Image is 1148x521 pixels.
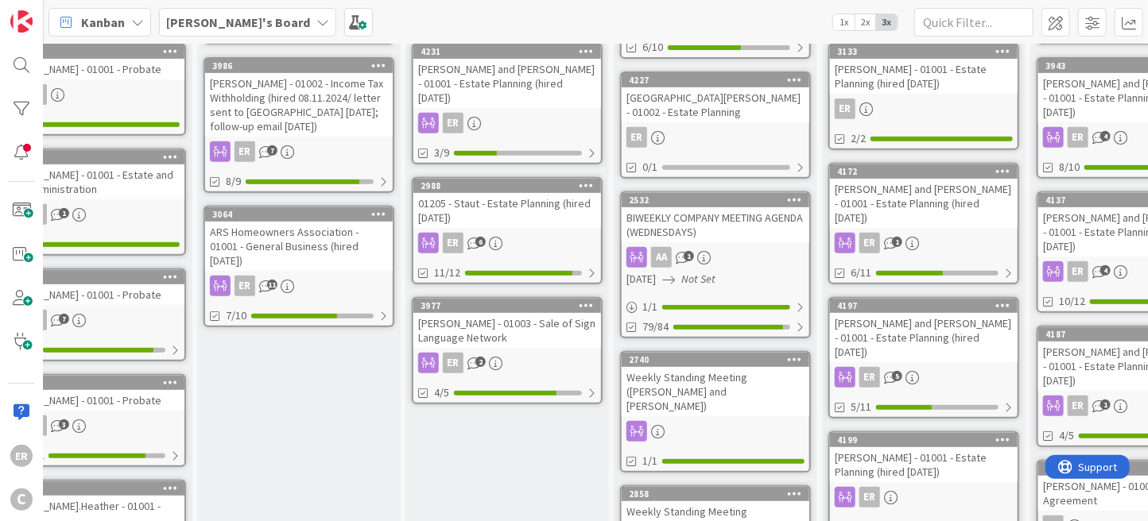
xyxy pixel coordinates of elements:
[413,353,601,373] div: ER
[622,127,809,148] div: ER
[851,399,871,415] span: 5/11
[830,179,1018,228] div: [PERSON_NAME] and [PERSON_NAME] - 01001 - Estate Planning (hired [DATE])
[59,314,69,324] span: 7
[1059,159,1080,176] span: 8/10
[892,371,902,381] span: 5
[1100,265,1111,276] span: 4
[205,59,393,73] div: 3986
[642,453,657,469] span: 1/1
[892,237,902,247] span: 1
[267,280,277,290] span: 11
[830,433,1018,482] div: 4199[PERSON_NAME] - 01001 - Estate Planning (hired [DATE])
[205,207,393,271] div: 3064ARS Homeowners Association - 01001 - General Business (hired [DATE])
[830,447,1018,482] div: [PERSON_NAME] - 01001 - Estate Planning (hired [DATE])
[642,318,669,335] span: 79/84
[626,271,656,288] span: [DATE]
[10,10,33,33] img: Visit kanbanzone.com
[830,313,1018,362] div: [PERSON_NAME] and [PERSON_NAME] - 01001 - Estate Planning (hired [DATE])
[443,233,463,253] div: ER
[421,180,601,191] div: 2988
[684,251,694,261] span: 1
[622,353,809,416] div: 2740Weekly Standing Meeting ([PERSON_NAME] and [PERSON_NAME])
[10,488,33,511] div: C
[205,73,393,137] div: [PERSON_NAME] - 01002 - Income Tax Withholding (hired 08.11.2024/ letter sent to [GEOGRAPHIC_DATA...
[876,14,898,30] span: 3x
[629,195,809,206] div: 2532
[914,8,1034,37] input: Quick Filter...
[830,98,1018,119] div: ER
[205,222,393,271] div: ARS Homeowners Association - 01001 - General Business (hired [DATE])
[1100,131,1111,141] span: 4
[1068,261,1088,282] div: ER
[443,353,463,373] div: ER
[421,46,601,57] div: 4231
[81,13,125,32] span: Kanban
[830,59,1018,94] div: [PERSON_NAME] - 01001 - Estate Planning (hired [DATE])
[413,299,601,313] div: 3977
[413,179,601,228] div: 298801205 - Staut - Estate Planning (hired [DATE])
[837,300,1018,311] div: 4197
[629,75,809,86] div: 4227
[859,487,880,507] div: ER
[475,237,486,247] span: 6
[413,193,601,228] div: 01205 - Staut - Estate Planning (hired [DATE])
[434,145,449,161] span: 3/9
[830,44,1018,59] div: 3133
[651,247,672,268] div: AA
[226,173,241,190] span: 8/9
[413,44,601,59] div: 4231
[851,130,866,147] span: 2/2
[622,247,809,268] div: AA
[59,208,69,218] span: 1
[830,487,1018,507] div: ER
[205,276,393,296] div: ER
[413,299,601,348] div: 3977[PERSON_NAME] - 01003 - Sale of Sign Language Network
[226,307,246,324] span: 7/10
[622,297,809,317] div: 1/1
[1059,427,1074,444] span: 4/5
[33,2,72,21] span: Support
[421,300,601,311] div: 3977
[629,488,809,500] div: 2858
[622,353,809,367] div: 2740
[830,44,1018,94] div: 3133[PERSON_NAME] - 01001 - Estate Planning (hired [DATE])
[4,46,184,57] div: 4165
[475,357,486,367] span: 2
[205,207,393,222] div: 3064
[622,193,809,207] div: 2532
[622,87,809,122] div: [GEOGRAPHIC_DATA][PERSON_NAME] - 01002 - Estate Planning
[413,233,601,253] div: ER
[4,483,184,494] div: 3121
[413,113,601,133] div: ER
[434,384,449,401] span: 4/5
[830,299,1018,362] div: 4197[PERSON_NAME] and [PERSON_NAME] - 01001 - Estate Planning (hired [DATE])
[830,233,1018,253] div: ER
[622,73,809,122] div: 4227[GEOGRAPHIC_DATA][PERSON_NAME] - 01002 - Estate Planning
[205,141,393,162] div: ER
[10,445,33,467] div: ER
[4,272,184,283] div: 3177
[434,264,460,281] span: 11/12
[235,141,255,162] div: ER
[622,193,809,242] div: 2532BIWEEKLY COMPANY MEETING AGENDA (WEDNESDAYS)
[837,46,1018,57] div: 3133
[212,60,393,71] div: 3986
[629,354,809,365] div: 2740
[830,164,1018,179] div: 4172
[830,164,1018,228] div: 4172[PERSON_NAME] and [PERSON_NAME] - 01001 - Estate Planning (hired [DATE])
[413,313,601,348] div: [PERSON_NAME] - 01003 - Sale of Sign Language Network
[622,367,809,416] div: Weekly Standing Meeting ([PERSON_NAME] and [PERSON_NAME])
[851,264,871,281] span: 6/11
[413,59,601,108] div: [PERSON_NAME] and [PERSON_NAME] - 01001 - Estate Planning (hired [DATE])
[622,207,809,242] div: BIWEEKLY COMPANY MEETING AGENDA (WEDNESDAYS)
[837,166,1018,177] div: 4172
[830,299,1018,313] div: 4197
[59,419,69,430] span: 3
[626,127,647,148] div: ER
[4,152,184,163] div: 3168
[681,272,716,286] i: Not Set
[859,233,880,253] div: ER
[837,434,1018,446] div: 4199
[622,73,809,87] div: 4227
[166,14,310,30] b: [PERSON_NAME]'s Board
